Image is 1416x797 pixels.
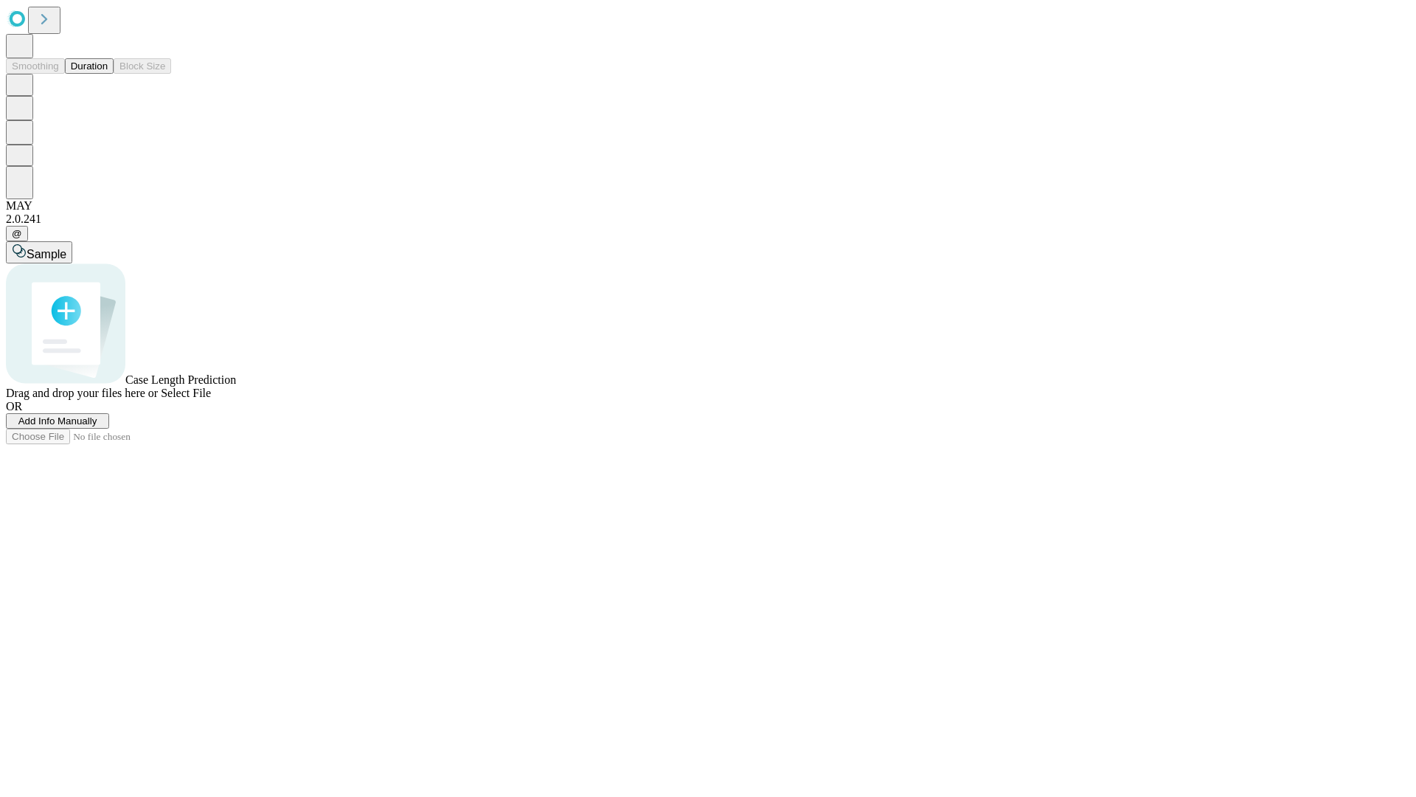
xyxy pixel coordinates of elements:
[6,400,22,413] span: OR
[12,228,22,239] span: @
[6,387,158,399] span: Drag and drop your files here or
[114,58,171,74] button: Block Size
[6,213,1410,226] div: 2.0.241
[18,415,97,427] span: Add Info Manually
[27,248,66,261] span: Sample
[65,58,114,74] button: Duration
[6,226,28,241] button: @
[6,58,65,74] button: Smoothing
[161,387,211,399] span: Select File
[125,373,236,386] span: Case Length Prediction
[6,199,1410,213] div: MAY
[6,413,109,429] button: Add Info Manually
[6,241,72,263] button: Sample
